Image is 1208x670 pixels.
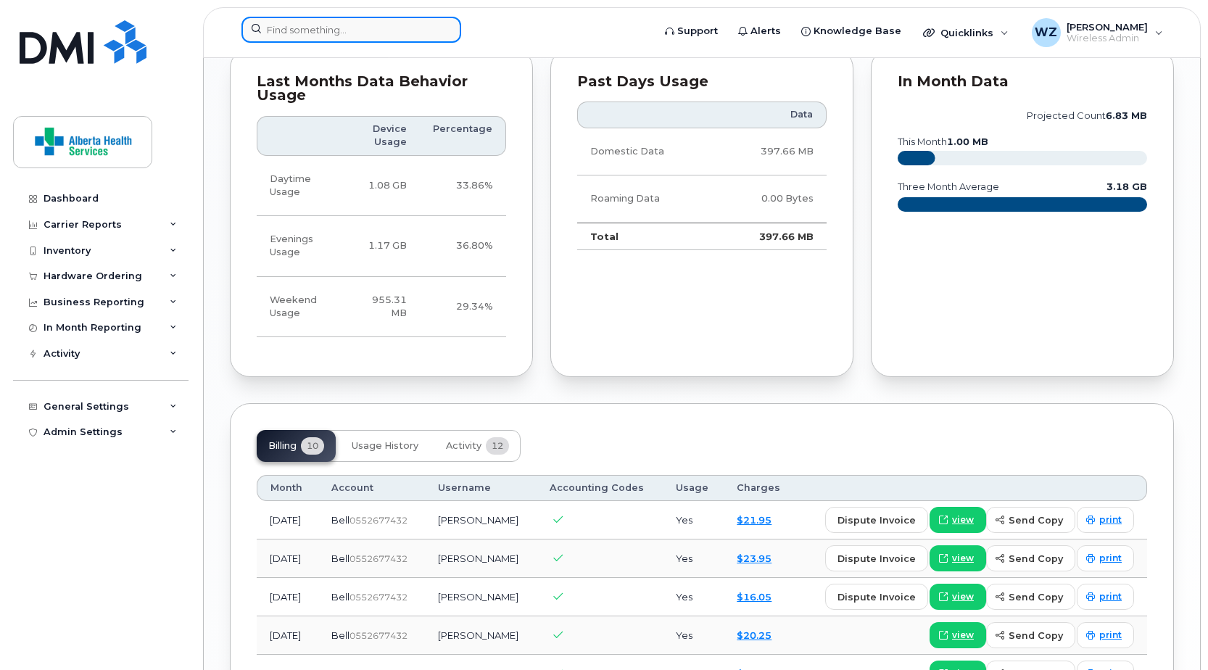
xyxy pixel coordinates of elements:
[952,552,974,565] span: view
[1077,507,1134,533] a: print
[577,128,716,175] td: Domestic Data
[425,501,537,539] td: [PERSON_NAME]
[537,475,663,501] th: Accounting Codes
[1099,513,1122,526] span: print
[825,507,928,533] button: dispute invoice
[349,515,408,526] span: 0552677432
[837,513,916,527] span: dispute invoice
[257,501,318,539] td: [DATE]
[577,175,716,223] td: Roaming Data
[1067,21,1148,33] span: [PERSON_NAME]
[898,75,1147,89] div: In Month Data
[663,475,724,501] th: Usage
[897,136,988,147] text: this month
[716,175,827,223] td: 0.00 Bytes
[663,578,724,616] td: Yes
[1067,33,1148,44] span: Wireless Admin
[577,75,827,89] div: Past Days Usage
[986,622,1075,648] button: send copy
[331,514,349,526] span: Bell
[1009,513,1063,527] span: send copy
[425,578,537,616] td: [PERSON_NAME]
[897,181,999,192] text: three month average
[814,24,901,38] span: Knowledge Base
[349,553,408,564] span: 0552677432
[352,440,418,452] span: Usage History
[947,136,988,147] tspan: 1.00 MB
[1077,584,1134,610] a: print
[257,616,318,655] td: [DATE]
[737,629,771,641] a: $20.25
[486,437,509,455] span: 12
[837,552,916,566] span: dispute invoice
[241,17,461,43] input: Find something...
[344,156,420,217] td: 1.08 GB
[1009,629,1063,642] span: send copy
[1009,552,1063,566] span: send copy
[986,507,1075,533] button: send copy
[663,616,724,655] td: Yes
[825,584,928,610] button: dispute invoice
[1027,110,1147,121] text: projected count
[737,514,771,526] a: $21.95
[791,17,911,46] a: Knowledge Base
[716,128,827,175] td: 397.66 MB
[257,539,318,578] td: [DATE]
[425,475,537,501] th: Username
[837,590,916,604] span: dispute invoice
[986,545,1075,571] button: send copy
[257,277,344,338] td: Weekend Usage
[420,277,506,338] td: 29.34%
[1099,590,1122,603] span: print
[1077,622,1134,648] a: print
[1106,181,1147,192] text: 3.18 GB
[930,545,986,571] a: view
[737,553,771,564] a: $23.95
[724,475,796,501] th: Charges
[913,18,1019,47] div: Quicklinks
[952,513,974,526] span: view
[716,102,827,128] th: Data
[420,116,506,156] th: Percentage
[257,578,318,616] td: [DATE]
[930,622,986,648] a: view
[577,223,716,250] td: Total
[257,216,344,277] td: Evenings Usage
[1099,552,1122,565] span: print
[930,507,986,533] a: view
[728,17,791,46] a: Alerts
[1035,24,1057,41] span: WZ
[420,156,506,217] td: 33.86%
[257,216,506,277] tr: Weekdays from 6:00pm to 8:00am
[1099,629,1122,642] span: print
[344,216,420,277] td: 1.17 GB
[349,630,408,641] span: 0552677432
[1106,110,1147,121] tspan: 6.83 MB
[1022,18,1173,47] div: Wei Zhou
[331,629,349,641] span: Bell
[1077,545,1134,571] a: print
[331,591,349,603] span: Bell
[677,24,718,38] span: Support
[257,75,506,103] div: Last Months Data Behavior Usage
[825,545,928,571] button: dispute invoice
[716,223,827,250] td: 397.66 MB
[750,24,781,38] span: Alerts
[663,539,724,578] td: Yes
[420,216,506,277] td: 36.80%
[344,116,420,156] th: Device Usage
[425,616,537,655] td: [PERSON_NAME]
[930,584,986,610] a: view
[257,277,506,338] tr: Friday from 6:00pm to Monday 8:00am
[446,440,481,452] span: Activity
[952,590,974,603] span: view
[257,156,344,217] td: Daytime Usage
[663,501,724,539] td: Yes
[349,592,408,603] span: 0552677432
[1009,590,1063,604] span: send copy
[425,539,537,578] td: [PERSON_NAME]
[952,629,974,642] span: view
[940,27,993,38] span: Quicklinks
[986,584,1075,610] button: send copy
[318,475,425,501] th: Account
